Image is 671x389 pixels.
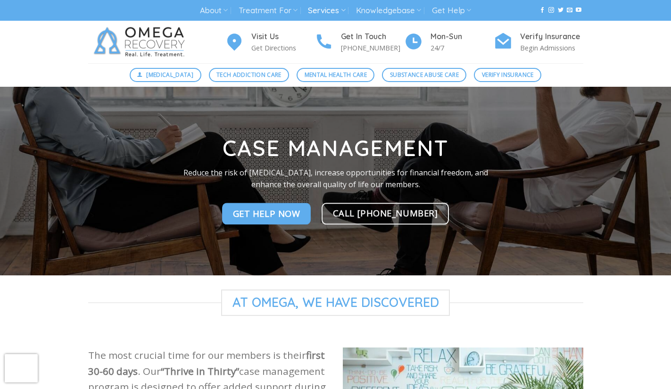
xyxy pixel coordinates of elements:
[474,68,541,82] a: Verify Insurance
[130,68,201,82] a: [MEDICAL_DATA]
[539,7,545,14] a: Follow on Facebook
[251,31,315,43] h4: Visit Us
[520,42,583,53] p: Begin Admissions
[390,70,459,79] span: Substance Abuse Care
[567,7,572,14] a: Send us an email
[225,31,315,54] a: Visit Us Get Directions
[322,203,449,224] a: CALL [PHONE_NUMBER]
[548,7,554,14] a: Follow on Instagram
[333,206,438,220] span: CALL [PHONE_NUMBER]
[183,167,489,191] p: Reduce the risk of [MEDICAL_DATA], increase opportunities for financial freedom, and enhance the ...
[308,2,345,19] a: Services
[221,290,450,316] span: At Omega, We Have Discovered
[494,31,583,54] a: Verify Insurance Begin Admissions
[239,2,298,19] a: Treatment For
[209,68,290,82] a: Tech Addiction Care
[576,7,581,14] a: Follow on YouTube
[216,70,282,79] span: Tech Addiction Care
[305,70,367,79] span: Mental Health Care
[520,31,583,43] h4: Verify Insurance
[222,203,311,224] a: Get Help Now
[200,2,228,19] a: About
[431,31,494,43] h4: Mon-Sun
[431,42,494,53] p: 24/7
[146,70,193,79] span: [MEDICAL_DATA]
[432,2,471,19] a: Get Help
[558,7,563,14] a: Follow on Twitter
[482,70,534,79] span: Verify Insurance
[88,348,325,377] strong: first 30-60 days
[382,68,466,82] a: Substance Abuse Care
[223,135,448,162] strong: Case Management
[341,42,404,53] p: [PHONE_NUMBER]
[233,207,300,220] span: Get Help Now
[88,21,194,63] img: Omega Recovery
[251,42,315,53] p: Get Directions
[315,31,404,54] a: Get In Touch [PHONE_NUMBER]
[341,31,404,43] h4: Get In Touch
[297,68,374,82] a: Mental Health Care
[356,2,421,19] a: Knowledgebase
[161,364,239,378] strong: “Thrive in Thirty”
